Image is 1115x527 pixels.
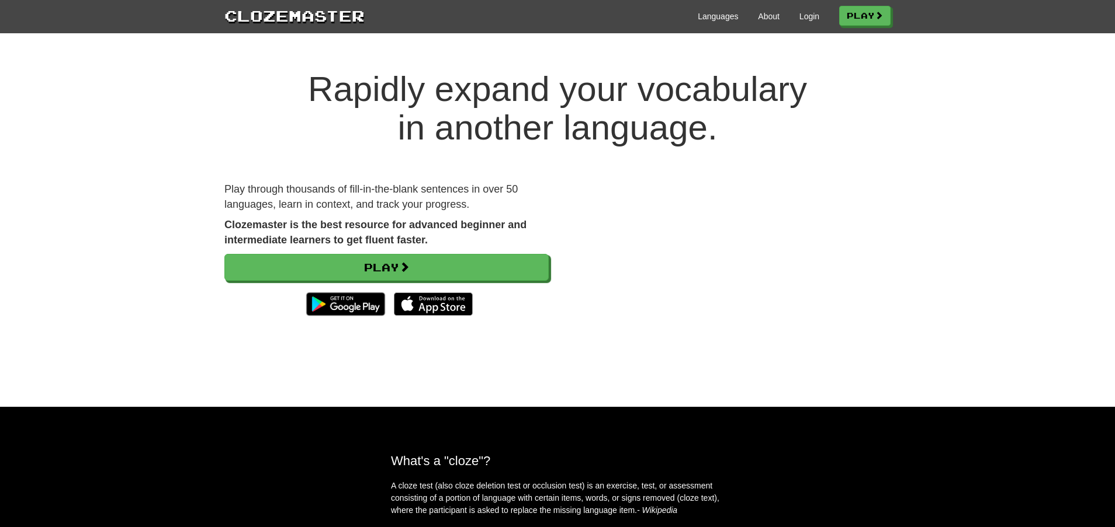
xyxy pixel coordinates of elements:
[839,6,891,26] a: Play
[394,292,473,316] img: Download_on_the_App_Store_Badge_US-UK_135x40-25178aeef6eb6b83b96f5f2d004eda3bffbb37122de64afbaef7...
[391,453,724,468] h2: What's a "cloze"?
[698,11,738,22] a: Languages
[300,287,391,322] img: Get it on Google Play
[799,11,819,22] a: Login
[637,505,677,515] em: - Wikipedia
[391,480,724,516] p: A cloze test (also cloze deletion test or occlusion test) is an exercise, test, or assessment con...
[224,219,527,246] strong: Clozemaster is the best resource for advanced beginner and intermediate learners to get fluent fa...
[224,254,549,281] a: Play
[224,5,365,26] a: Clozemaster
[758,11,780,22] a: About
[224,182,549,212] p: Play through thousands of fill-in-the-blank sentences in over 50 languages, learn in context, and...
